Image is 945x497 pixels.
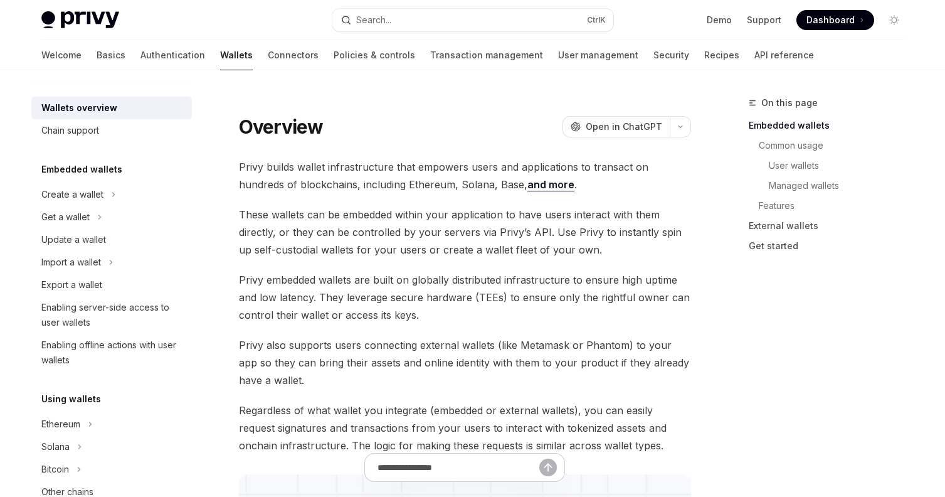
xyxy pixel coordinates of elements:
a: Connectors [268,40,319,70]
div: Enabling offline actions with user wallets [41,338,184,368]
a: Recipes [704,40,739,70]
a: Basics [97,40,125,70]
button: Toggle Bitcoin section [31,458,192,481]
button: Toggle Import a wallet section [31,251,192,274]
h5: Using wallets [41,392,101,407]
a: Update a wallet [31,228,192,251]
span: Regardless of what wallet you integrate (embedded or external wallets), you can easily request si... [239,402,691,454]
a: Managed wallets [749,176,914,196]
span: Dashboard [806,14,855,26]
div: Export a wallet [41,277,102,292]
div: Get a wallet [41,210,90,225]
h1: Overview [239,115,324,138]
a: External wallets [749,216,914,236]
a: Enabling offline actions with user wallets [31,334,192,371]
a: Support [747,14,781,26]
a: Security [653,40,689,70]
a: Enabling server-side access to user wallets [31,296,192,334]
div: Create a wallet [41,187,103,202]
button: Send message [539,459,557,476]
div: Chain support [41,123,99,138]
a: Common usage [749,136,914,156]
a: Demo [707,14,732,26]
a: Transaction management [430,40,543,70]
a: Wallets overview [31,97,192,119]
span: Open in ChatGPT [586,120,662,133]
div: Enabling server-side access to user wallets [41,300,184,330]
a: Features [749,196,914,216]
div: Wallets overview [41,100,117,115]
button: Open search [332,9,613,31]
a: Export a wallet [31,274,192,296]
a: User management [558,40,638,70]
span: Ctrl K [587,15,606,25]
span: These wallets can be embedded within your application to have users interact with them directly, ... [239,206,691,259]
div: Import a wallet [41,255,101,270]
div: Search... [356,13,391,28]
img: light logo [41,11,119,29]
a: Embedded wallets [749,115,914,136]
a: Wallets [220,40,253,70]
a: Dashboard [796,10,874,30]
div: Ethereum [41,417,80,432]
a: Policies & controls [334,40,415,70]
a: Chain support [31,119,192,142]
div: Update a wallet [41,232,106,247]
a: API reference [754,40,814,70]
span: Privy embedded wallets are built on globally distributed infrastructure to ensure high uptime and... [239,271,691,324]
h5: Embedded wallets [41,162,122,177]
a: User wallets [749,156,914,176]
button: Toggle dark mode [884,10,904,30]
button: Open in ChatGPT [562,116,670,137]
button: Toggle Solana section [31,436,192,458]
a: and more [527,178,574,191]
a: Authentication [140,40,205,70]
button: Toggle Ethereum section [31,413,192,436]
div: Bitcoin [41,462,69,477]
input: Ask a question... [377,454,539,481]
a: Get started [749,236,914,256]
a: Welcome [41,40,82,70]
button: Toggle Create a wallet section [31,183,192,206]
div: Solana [41,439,70,454]
button: Toggle Get a wallet section [31,206,192,228]
span: On this page [761,95,818,110]
span: Privy builds wallet infrastructure that empowers users and applications to transact on hundreds o... [239,158,691,193]
span: Privy also supports users connecting external wallets (like Metamask or Phantom) to your app so t... [239,336,691,389]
